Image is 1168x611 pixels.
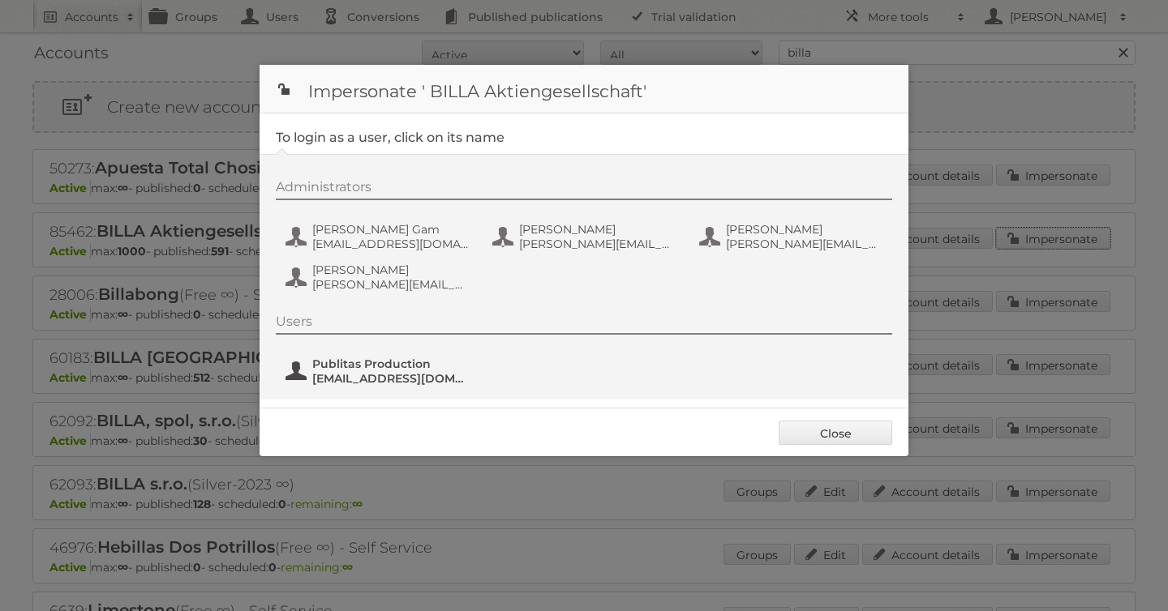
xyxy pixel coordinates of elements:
span: [PERSON_NAME][EMAIL_ADDRESS][DOMAIN_NAME] [519,237,676,251]
span: [PERSON_NAME] Gam [312,222,470,237]
button: [PERSON_NAME] Gam [EMAIL_ADDRESS][DOMAIN_NAME] [284,220,474,253]
div: Administrators [276,179,892,200]
span: [PERSON_NAME] [312,263,470,277]
div: Users [276,314,892,335]
span: Publitas Production [312,357,470,371]
button: [PERSON_NAME] [PERSON_NAME][EMAIL_ADDRESS][DOMAIN_NAME] [284,261,474,293]
button: [PERSON_NAME] [PERSON_NAME][EMAIL_ADDRESS][DOMAIN_NAME] [491,220,681,253]
span: [PERSON_NAME][EMAIL_ADDRESS][DOMAIN_NAME] [312,277,470,292]
button: [PERSON_NAME] [PERSON_NAME][EMAIL_ADDRESS][DOMAIN_NAME] [698,220,888,253]
span: [PERSON_NAME] [726,222,883,237]
span: [EMAIL_ADDRESS][DOMAIN_NAME] [312,371,470,386]
span: [PERSON_NAME][EMAIL_ADDRESS][DOMAIN_NAME] [726,237,883,251]
h1: Impersonate ' BILLA Aktiengesellschaft' [260,65,908,113]
button: Publitas Production [EMAIL_ADDRESS][DOMAIN_NAME] [284,355,474,387]
span: [PERSON_NAME] [519,222,676,237]
legend: To login as a user, click on its name [276,130,505,145]
span: [EMAIL_ADDRESS][DOMAIN_NAME] [312,237,470,251]
a: Close [779,421,892,445]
